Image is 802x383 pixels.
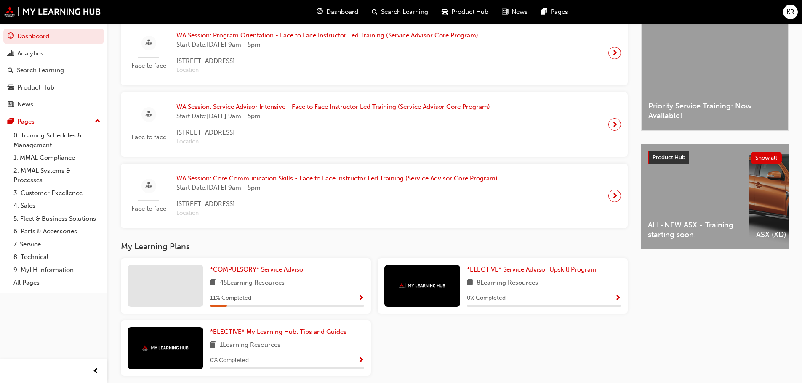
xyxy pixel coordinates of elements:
span: News [512,7,528,17]
span: 0 % Completed [467,293,506,303]
a: Latest NewsShow allPriority Service Training: Now Available! [641,4,789,131]
span: WA Session: Service Advisor Intensive - Face to Face Instructor Led Training (Service Advisor Cor... [176,102,490,112]
img: mmal [399,283,445,288]
span: Product Hub [451,7,488,17]
span: Product Hub [653,154,685,161]
a: 4. Sales [10,199,104,212]
a: Dashboard [3,29,104,44]
span: car-icon [8,84,14,92]
a: *ELECTIVE* Service Advisor Upskill Program [467,265,600,275]
span: 0 % Completed [210,356,249,365]
button: Show Progress [358,293,364,304]
a: Analytics [3,46,104,61]
span: pages-icon [541,7,547,17]
span: search-icon [372,7,378,17]
span: KR [786,7,794,17]
a: All Pages [10,276,104,289]
a: News [3,97,104,112]
a: ALL-NEW ASX - Training starting soon! [641,144,749,249]
span: next-icon [612,190,618,202]
button: Pages [3,114,104,129]
span: Priority Service Training: Now Available! [648,101,781,120]
span: search-icon [8,67,13,74]
a: pages-iconPages [534,3,575,21]
a: news-iconNews [495,3,534,21]
a: Search Learning [3,63,104,78]
span: book-icon [467,278,473,288]
span: Dashboard [326,7,358,17]
span: *ELECTIVE* My Learning Hub: Tips and Guides [210,328,346,335]
span: *COMPULSORY* Service Advisor [210,266,306,273]
span: 1 Learning Resources [220,340,280,351]
a: 2. MMAL Systems & Processes [10,164,104,187]
span: Location [176,137,490,147]
span: prev-icon [93,366,99,377]
button: Show all [751,152,782,164]
span: WA Session: Core Communication Skills - Face to Face Instructor Led Training (Service Advisor Cor... [176,174,498,183]
span: Face to face [128,132,170,142]
span: news-icon [502,7,508,17]
span: Show Progress [358,295,364,302]
a: 3. Customer Excellence [10,187,104,200]
a: mmal [4,6,101,17]
a: Product Hub [3,80,104,95]
a: Face to faceWA Session: Service Advisor Intensive - Face to Face Instructor Led Training (Service... [128,99,621,150]
span: Start Date: [DATE] 9am - 5pm [176,183,498,193]
span: book-icon [210,278,216,288]
a: 6. Parts & Accessories [10,225,104,238]
span: news-icon [8,101,14,108]
div: Search Learning [17,66,64,75]
a: *ELECTIVE* My Learning Hub: Tips and Guides [210,327,350,337]
span: WA Session: Program Orientation - Face to Face Instructor Led Training (Service Advisor Core Prog... [176,31,478,40]
span: sessionType_FACE_TO_FACE-icon [146,38,152,48]
span: 11 % Completed [210,293,251,303]
span: [STREET_ADDRESS] [176,56,478,66]
span: [STREET_ADDRESS] [176,199,498,209]
div: News [17,100,33,109]
span: book-icon [210,340,216,351]
span: sessionType_FACE_TO_FACE-icon [146,109,152,120]
a: 1. MMAL Compliance [10,151,104,164]
a: guage-iconDashboard [310,3,365,21]
span: Show Progress [358,357,364,365]
span: [STREET_ADDRESS] [176,128,490,137]
span: chart-icon [8,50,14,58]
span: Start Date: [DATE] 9am - 5pm [176,111,490,121]
a: Face to faceWA Session: Core Communication Skills - Face to Face Instructor Led Training (Service... [128,170,621,222]
span: Location [176,66,478,75]
div: Pages [17,117,35,127]
a: Product HubShow all [648,151,782,164]
h3: My Learning Plans [121,242,628,251]
span: 8 Learning Resources [477,278,538,288]
a: 9. MyLH Information [10,264,104,277]
span: Search Learning [381,7,428,17]
span: next-icon [612,119,618,130]
a: Face to faceWA Session: Program Orientation - Face to Face Instructor Led Training (Service Advis... [128,27,621,79]
a: 5. Fleet & Business Solutions [10,212,104,225]
button: Show Progress [358,355,364,366]
span: Pages [551,7,568,17]
span: Face to face [128,204,170,214]
span: Location [176,209,498,218]
span: guage-icon [317,7,323,17]
a: 8. Technical [10,251,104,264]
span: pages-icon [8,118,14,126]
a: 0. Training Schedules & Management [10,129,104,151]
button: Show Progress [615,293,621,304]
span: *ELECTIVE* Service Advisor Upskill Program [467,266,597,273]
a: *COMPULSORY* Service Advisor [210,265,309,275]
button: DashboardAnalyticsSearch LearningProduct HubNews [3,27,104,114]
div: Analytics [17,49,43,58]
span: Start Date: [DATE] 9am - 5pm [176,40,478,50]
div: Product Hub [17,83,54,92]
span: 45 Learning Resources [220,278,285,288]
span: car-icon [442,7,448,17]
span: guage-icon [8,33,14,40]
span: ALL-NEW ASX - Training starting soon! [648,220,742,239]
a: search-iconSearch Learning [365,3,435,21]
span: Show Progress [615,295,621,302]
button: KR [783,5,798,19]
span: up-icon [95,116,101,127]
a: 7. Service [10,238,104,251]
